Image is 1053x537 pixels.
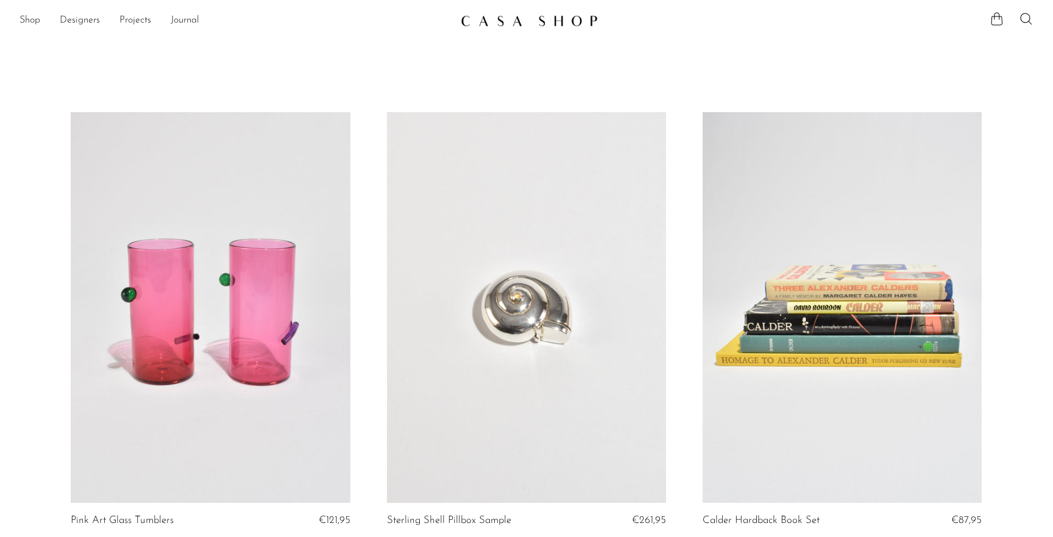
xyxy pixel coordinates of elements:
span: €261,95 [632,515,666,525]
span: €121,95 [319,515,350,525]
nav: Desktop navigation [19,10,451,31]
a: Shop [19,13,40,29]
a: Journal [171,13,199,29]
a: Projects [119,13,151,29]
ul: NEW HEADER MENU [19,10,451,31]
a: Designers [60,13,100,29]
a: Pink Art Glass Tumblers [71,515,174,526]
span: €87,95 [951,515,982,525]
a: Calder Hardback Book Set [703,515,820,526]
a: Sterling Shell Pillbox Sample [387,515,511,526]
